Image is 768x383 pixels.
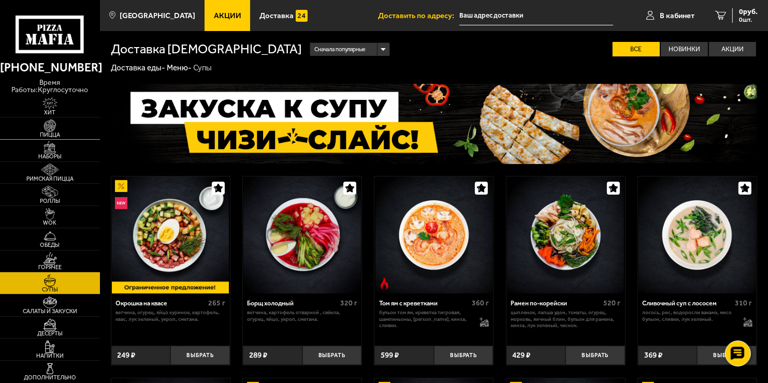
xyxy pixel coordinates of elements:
[249,351,267,359] span: 289 ₽
[117,351,135,359] span: 249 ₽
[506,176,625,293] a: Рамен по-корейски
[247,300,337,307] div: Борщ холодный
[511,300,601,307] div: Рамен по-корейски
[603,299,620,307] span: 520 г
[167,63,192,72] a: Меню-
[340,299,357,307] span: 320 г
[111,63,165,72] a: Доставка еды-
[374,176,493,293] a: Острое блюдоТом ям с креветками
[115,310,225,322] p: ветчина, огурец, яйцо куриное, картофель, квас, лук зеленый, укроп, сметана.
[243,176,360,293] img: Борщ холодный
[375,176,492,293] img: Том ям с креветками
[314,42,366,57] span: Сначала популярные
[111,43,302,56] h1: Доставка [DEMOGRAPHIC_DATA]
[381,351,399,359] span: 599 ₽
[259,12,294,20] span: Доставка
[379,310,472,329] p: бульон том ям, креветка тигровая, шампиньоны, [PERSON_NAME], кинза, сливки.
[644,351,662,359] span: 369 ₽
[697,346,757,365] button: Выбрать
[613,42,660,56] label: Все
[434,346,494,365] button: Выбрать
[302,346,362,365] button: Выбрать
[660,12,694,20] span: В кабинет
[111,176,230,293] a: АкционныйНовинкаОкрошка на квасе
[709,42,756,56] label: Акции
[112,176,229,293] img: Окрошка на квасе
[214,12,241,20] span: Акции
[642,310,735,322] p: лосось, рис, водоросли вакамэ, мисо бульон, сливки, лук зеленый.
[566,346,625,365] button: Выбрать
[170,346,230,365] button: Выбрать
[739,8,758,16] span: 0 руб.
[642,300,732,307] div: Сливочный суп с лососем
[512,351,530,359] span: 429 ₽
[459,6,613,25] input: Ваш адрес доставки
[511,310,620,329] p: цыпленок, лапша удон, томаты, огурец, морковь, яичный блин, бульон для рамена, кинза, лук зеленый...
[638,176,757,293] a: Сливочный суп с лососем
[379,300,469,307] div: Том ям с креветками
[115,300,206,307] div: Окрошка на квасе
[739,17,758,23] span: 0 шт.
[472,299,489,307] span: 360 г
[379,277,390,289] img: Острое блюдо
[378,12,459,20] span: Доставить по адресу:
[247,310,357,322] p: ветчина, картофель отварной , свёкла, огурец, яйцо, укроп, сметана.
[193,63,212,73] div: Супы
[661,42,708,56] label: Новинки
[120,12,195,20] span: [GEOGRAPHIC_DATA]
[639,176,756,293] img: Сливочный суп с лососем
[507,176,624,293] img: Рамен по-корейски
[735,299,752,307] span: 310 г
[115,197,127,209] img: Новинка
[115,180,127,192] img: Акционный
[208,299,225,307] span: 265 г
[296,10,308,22] img: 15daf4d41897b9f0e9f617042186c801.svg
[243,176,361,293] a: Борщ холодный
